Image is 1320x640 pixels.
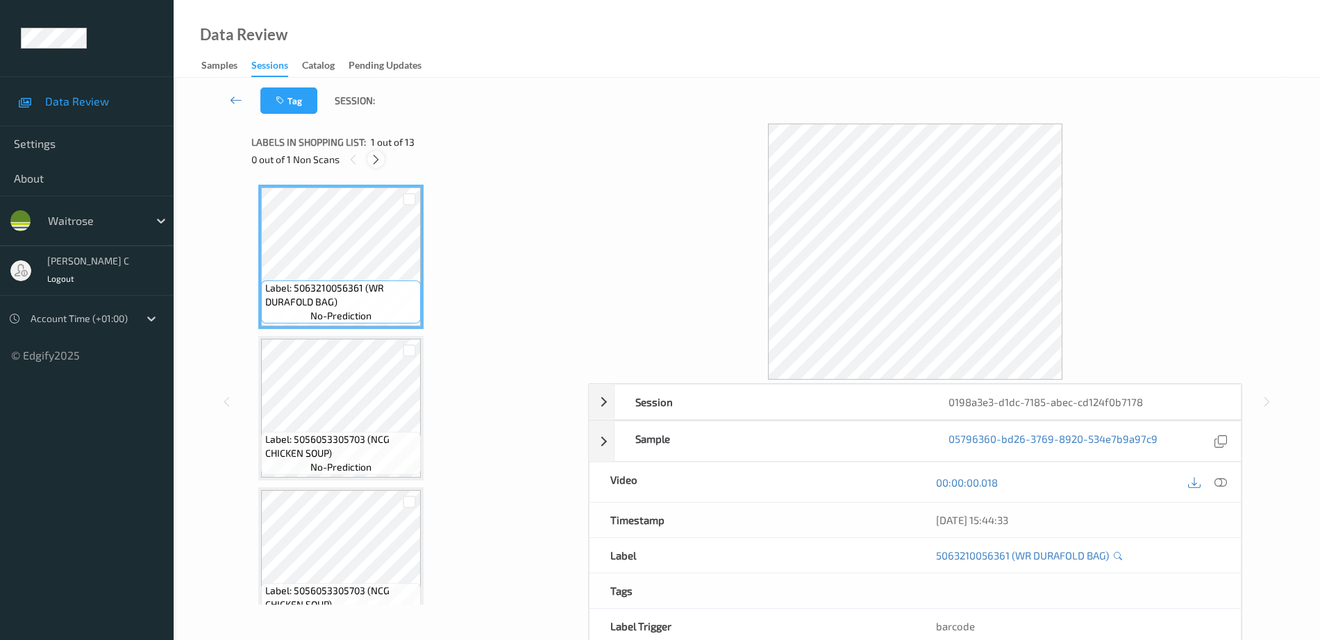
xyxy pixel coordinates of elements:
[590,573,915,608] div: Tags
[589,384,1242,420] div: Session0198a3e3-d1dc-7185-abec-cd124f0b7178
[349,56,435,76] a: Pending Updates
[335,94,375,108] span: Session:
[251,56,302,77] a: Sessions
[949,432,1158,450] a: 05796360-bd26-3769-8920-534e7b9a97c9
[936,475,998,489] a: 00:00:00.018
[201,58,237,76] div: Samples
[590,538,915,573] div: Label
[260,87,317,114] button: Tag
[310,460,371,474] span: no-prediction
[265,281,418,309] span: Label: 5063210056361 (WR DURAFOLD BAG)
[265,584,418,612] span: Label: 5056053305703 (NCG CHICKEN SOUP)
[302,58,335,76] div: Catalog
[936,548,1109,562] a: 5063210056361 (WR DURAFOLD BAG)
[251,58,288,77] div: Sessions
[200,28,287,42] div: Data Review
[302,56,349,76] a: Catalog
[590,503,915,537] div: Timestamp
[201,56,251,76] a: Samples
[349,58,421,76] div: Pending Updates
[251,135,366,149] span: Labels in shopping list:
[310,309,371,323] span: no-prediction
[615,385,928,419] div: Session
[589,421,1242,462] div: Sample05796360-bd26-3769-8920-534e7b9a97c9
[251,151,578,168] div: 0 out of 1 Non Scans
[615,421,928,461] div: Sample
[265,432,418,460] span: Label: 5056053305703 (NCG CHICKEN SOUP)
[590,462,915,502] div: Video
[928,385,1241,419] div: 0198a3e3-d1dc-7185-abec-cd124f0b7178
[371,135,415,149] span: 1 out of 13
[936,513,1220,527] div: [DATE] 15:44:33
